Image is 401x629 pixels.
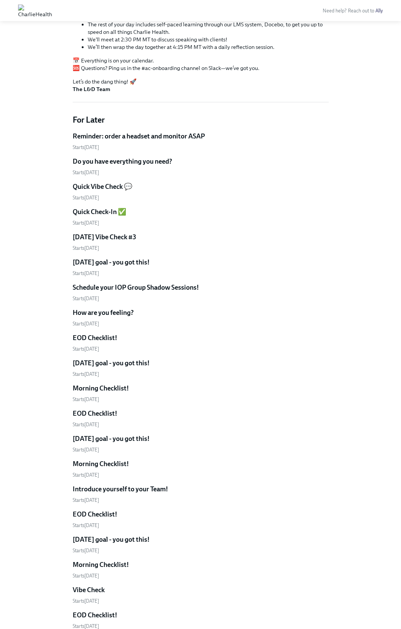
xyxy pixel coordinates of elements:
[73,245,99,251] span: Tuesday, September 2nd 2025, 4:00 pm
[73,283,199,292] h5: Schedule your IOP Group Shadow Sessions!
[73,359,149,368] h5: [DATE] goal - you got this!
[73,333,117,342] h5: EOD Checklist!
[73,523,99,528] span: Tuesday, September 9th 2025, 3:30 am
[375,8,383,14] a: Ally
[73,510,117,519] h5: EOD Checklist!
[73,397,99,402] span: Friday, September 5th 2025, 8:40 am
[73,283,329,302] a: Schedule your IOP Group Shadow Sessions!Starts[DATE]
[73,195,99,201] span: Tuesday, August 26th 2025, 4:00 pm
[73,573,99,579] span: Tuesday, September 9th 2025, 8:40 am
[73,510,329,529] a: EOD Checklist!Starts[DATE]
[323,8,383,14] span: Need help? Reach out to
[73,459,329,479] a: Morning Checklist!Starts[DATE]
[88,43,329,51] li: We’ll then wrap the day together at 4:15 PM MT with a daily reflection session.
[73,346,99,352] span: Friday, September 5th 2025, 3:30 am
[73,232,329,252] a: [DATE] Vibe Check #3Starts[DATE]
[73,86,110,93] strong: The L&D Team
[73,114,329,126] h4: For Later
[73,333,329,352] a: EOD Checklist!Starts[DATE]
[73,78,329,93] p: Let’s do the dang thing! 🚀
[18,5,52,17] img: CharlieHealth
[73,434,149,443] h5: [DATE] goal - you got this!
[73,485,168,494] h5: Introduce yourself to your Team!
[73,232,136,242] h5: [DATE] Vibe Check #3
[73,270,99,276] span: Thursday, September 4th 2025, 6:00 am
[73,371,99,377] span: Friday, September 5th 2025, 6:00 am
[73,207,126,216] h5: Quick Check-In ✅
[73,485,329,504] a: Introduce yourself to your Team!Starts[DATE]
[73,434,329,453] a: [DATE] goal - you got this!Starts[DATE]
[73,182,329,201] a: Quick Vibe Check 💬Starts[DATE]
[73,585,329,605] a: Vibe CheckStarts[DATE]
[73,623,99,629] span: Wednesday, September 10th 2025, 3:30 am
[88,36,329,43] li: We'll meet at 2:30 PM MT to discuss speaking with clients!
[73,560,329,579] a: Morning Checklist!Starts[DATE]
[73,258,329,277] a: [DATE] goal - you got this!Starts[DATE]
[73,258,149,267] h5: [DATE] goal - you got this!
[73,384,129,393] h5: Morning Checklist!
[73,157,172,166] h5: Do you have everything you need?
[73,384,329,403] a: Morning Checklist!Starts[DATE]
[73,459,129,468] h5: Morning Checklist!
[73,296,99,301] span: Thursday, September 4th 2025, 9:00 am
[73,207,329,226] a: Quick Check-In ✅Starts[DATE]
[73,535,149,544] h5: [DATE] goal - you got this!
[73,447,99,453] span: Monday, September 8th 2025, 6:00 am
[73,409,329,428] a: EOD Checklist!Starts[DATE]
[73,182,132,191] h5: Quick Vibe Check 💬
[73,157,329,176] a: Do you have everything you need?Starts[DATE]
[73,409,117,418] h5: EOD Checklist!
[73,57,329,72] p: 📅 Everything is on your calendar. 🆘 Questions? Ping us in the #ac-onboarding channel on Slack—we’...
[73,535,329,554] a: [DATE] goal - you got this!Starts[DATE]
[88,21,329,36] li: The rest of your day includes self-paced learning through our LMS system, Docebo, to get you up t...
[73,598,99,604] span: Tuesday, September 9th 2025, 4:00 pm
[73,359,329,378] a: [DATE] goal - you got this!Starts[DATE]
[73,220,99,226] span: Thursday, August 28th 2025, 4:00 pm
[73,560,129,569] h5: Morning Checklist!
[73,132,205,141] h5: Reminder: order a headset and monitor ASAP
[73,472,99,478] span: Monday, September 8th 2025, 8:40 am
[73,132,329,151] a: Reminder: order a headset and monitor ASAPStarts[DATE]
[73,422,99,427] span: Monday, September 8th 2025, 3:30 am
[73,611,117,620] h5: EOD Checklist!
[73,308,134,317] h5: How are you feeling?
[73,585,105,594] h5: Vibe Check
[73,170,99,175] span: Tuesday, August 26th 2025, 9:00 am
[73,497,99,503] span: Monday, September 8th 2025, 9:00 am
[73,548,99,553] span: Tuesday, September 9th 2025, 6:00 am
[73,144,99,150] span: Monday, August 25th 2025, 9:00 am
[73,308,329,327] a: How are you feeling?Starts[DATE]
[73,321,99,327] span: Thursday, September 4th 2025, 4:00 pm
